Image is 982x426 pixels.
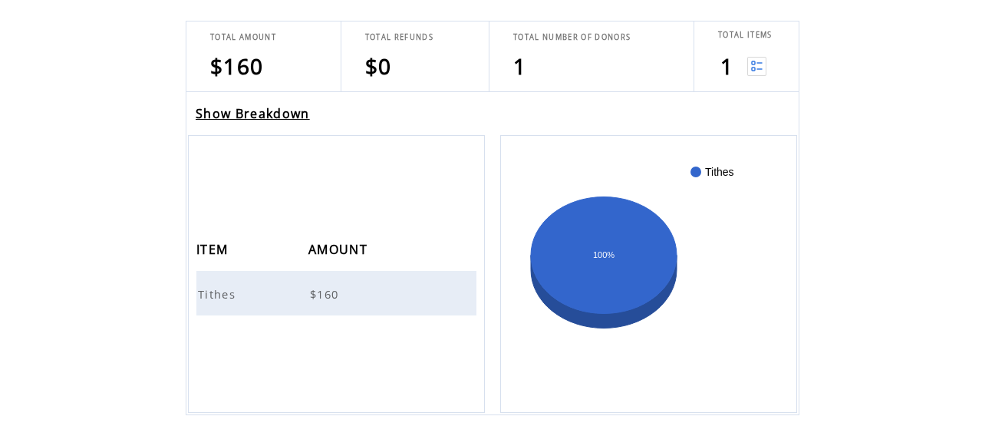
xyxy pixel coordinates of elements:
[210,32,276,42] span: TOTAL AMOUNT
[310,286,342,302] span: $160
[308,244,371,253] a: AMOUNT
[513,32,631,42] span: TOTAL NUMBER OF DONORS
[718,30,773,40] span: TOTAL ITEMS
[593,250,615,259] text: 100%
[705,166,734,178] text: Tithes
[513,51,526,81] span: 1
[198,286,239,302] span: Tithes
[524,159,773,389] svg: A chart.
[365,32,433,42] span: TOTAL REFUNDS
[365,51,392,81] span: $0
[196,244,232,253] a: ITEM
[308,237,371,266] span: AMOUNT
[720,51,733,81] span: 1
[196,105,310,122] a: Show Breakdown
[198,286,239,299] a: Tithes
[747,57,766,76] img: View list
[210,51,263,81] span: $160
[196,237,232,266] span: ITEM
